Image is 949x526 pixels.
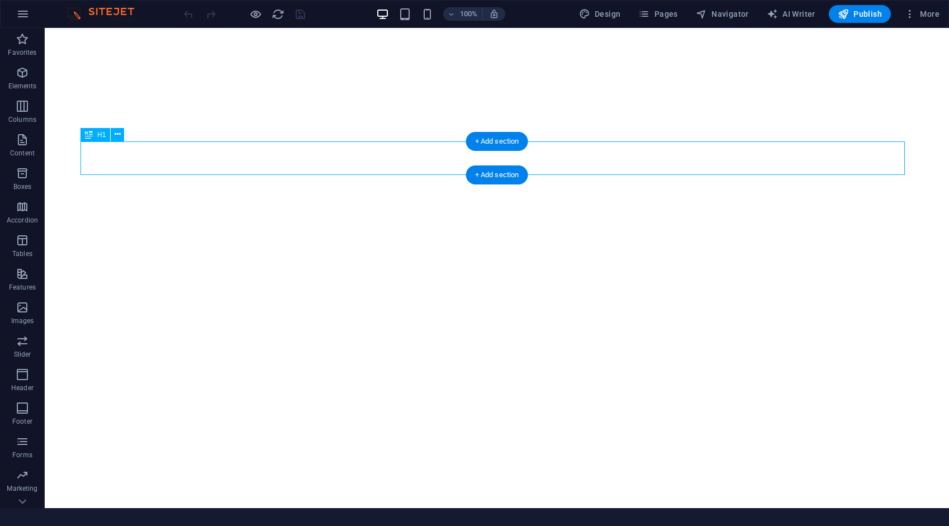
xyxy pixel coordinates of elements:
button: AI Writer [762,5,820,23]
button: Navigator [691,5,753,23]
p: Images [11,316,34,325]
img: Editor Logo [64,7,148,21]
span: Navigator [696,8,749,20]
p: Marketing [7,484,37,493]
p: Slider [14,350,31,359]
span: More [904,8,939,20]
p: Elements [8,82,37,91]
p: Header [11,383,34,392]
button: 100% [443,7,483,21]
p: Favorites [8,48,36,57]
button: Design [575,5,625,23]
span: Design [579,8,621,20]
span: Pages [638,8,677,20]
button: Publish [829,5,891,23]
p: Content [10,149,35,158]
button: More [900,5,944,23]
span: Publish [838,8,882,20]
button: Click here to leave preview mode and continue editing [249,7,262,21]
button: Pages [634,5,682,23]
p: Columns [8,115,36,124]
p: Accordion [7,216,38,225]
p: Boxes [13,182,32,191]
p: Features [9,283,36,292]
span: H1 [97,131,106,138]
p: Footer [12,417,32,426]
div: + Add section [466,132,528,151]
p: Tables [12,249,32,258]
i: On resize automatically adjust zoom level to fit chosen device. [489,9,499,19]
div: + Add section [466,165,528,184]
div: Design (Ctrl+Alt+Y) [575,5,625,23]
i: Reload page [272,8,284,21]
h6: 100% [460,7,478,21]
p: Forms [12,451,32,459]
button: reload [271,7,284,21]
span: AI Writer [767,8,815,20]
